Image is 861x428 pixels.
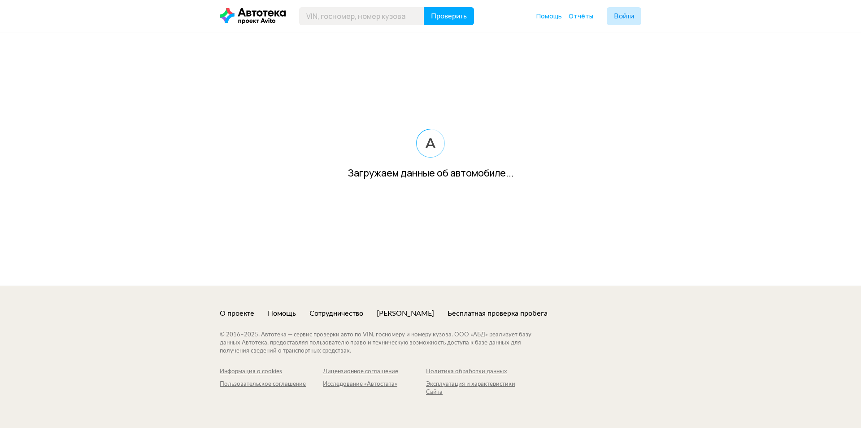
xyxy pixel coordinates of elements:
[323,380,426,397] a: Исследование «Автостата»
[299,7,424,25] input: VIN, госномер, номер кузова
[536,12,562,21] a: Помощь
[426,380,529,397] a: Эксплуатация и характеристики Сайта
[569,12,593,21] a: Отчёты
[220,331,549,355] div: © 2016– 2025 . Автотека — сервис проверки авто по VIN, госномеру и номеру кузова. ООО «АБД» реали...
[426,368,529,376] a: Политика обработки данных
[569,12,593,20] span: Отчёты
[220,380,323,397] a: Пользовательское соглашение
[614,13,634,20] span: Войти
[424,7,474,25] button: Проверить
[323,368,426,376] a: Лицензионное соглашение
[323,380,426,388] div: Исследование «Автостата»
[377,309,434,318] a: [PERSON_NAME]
[607,7,641,25] button: Войти
[268,309,296,318] a: Помощь
[309,309,363,318] a: Сотрудничество
[536,12,562,20] span: Помощь
[220,368,323,376] a: Информация о cookies
[220,380,323,388] div: Пользовательское соглашение
[220,309,254,318] a: О проекте
[448,309,548,318] a: Бесплатная проверка пробега
[431,13,467,20] span: Проверить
